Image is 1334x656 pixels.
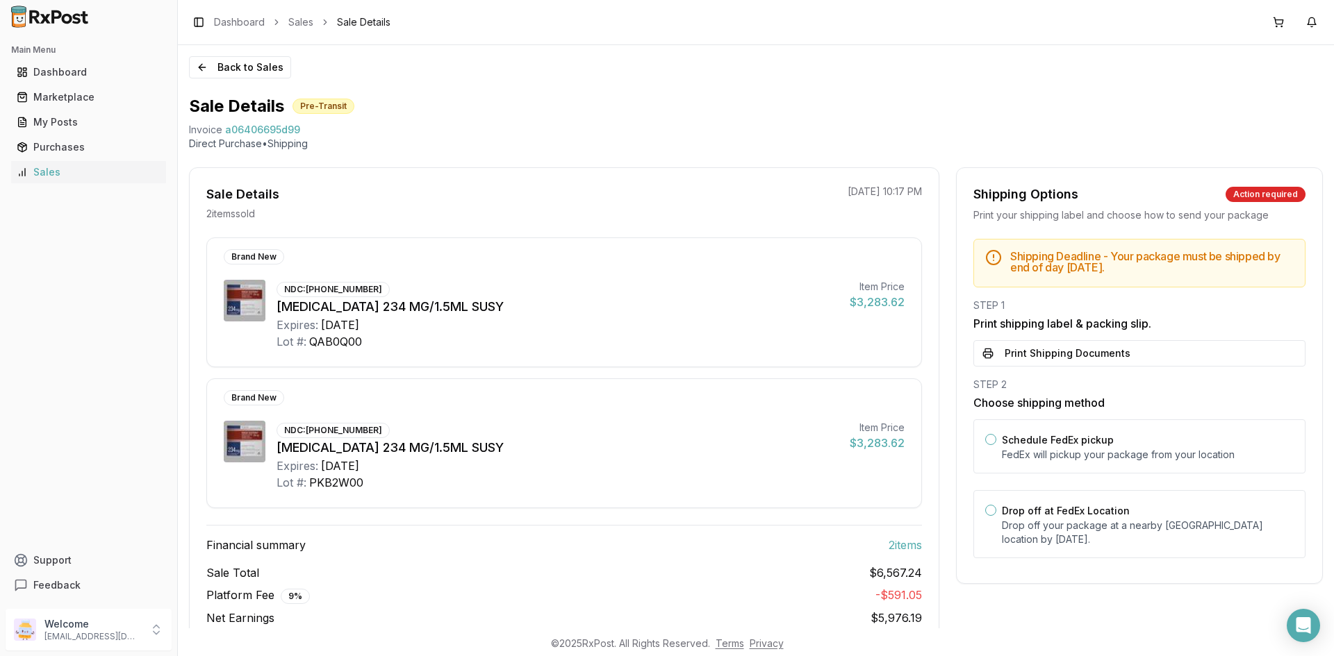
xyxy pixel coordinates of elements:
[6,136,172,158] button: Purchases
[11,135,166,160] a: Purchases
[869,564,922,581] span: $6,567.24
[11,60,166,85] a: Dashboard
[973,185,1078,204] div: Shipping Options
[11,110,166,135] a: My Posts
[225,123,300,137] span: a06406695d99
[11,85,166,110] a: Marketplace
[277,438,839,457] div: [MEDICAL_DATA] 234 MG/1.5ML SUSY
[44,631,141,642] p: [EMAIL_ADDRESS][DOMAIN_NAME]
[6,161,172,183] button: Sales
[189,123,222,137] div: Invoice
[973,378,1306,392] div: STEP 2
[6,61,172,83] button: Dashboard
[11,160,166,185] a: Sales
[189,95,284,117] h1: Sale Details
[973,298,1306,312] div: STEP 1
[1002,519,1294,546] p: Drop off your package at a nearby [GEOGRAPHIC_DATA] location by [DATE] .
[224,280,265,321] img: Invega Sustenna 234 MG/1.5ML SUSY
[17,90,160,104] div: Marketplace
[17,140,160,154] div: Purchases
[11,44,166,56] h2: Main Menu
[206,185,279,204] div: Sale Details
[889,537,922,553] span: 2 item s
[277,423,390,438] div: NDC: [PHONE_NUMBER]
[1002,434,1114,446] label: Schedule FedEx pickup
[850,280,905,294] div: Item Price
[288,15,313,29] a: Sales
[1010,251,1294,273] h5: Shipping Deadline - Your package must be shipped by end of day [DATE] .
[973,315,1306,332] h3: Print shipping label & packing slip.
[337,15,390,29] span: Sale Details
[214,15,265,29] a: Dashboard
[871,611,922,625] span: $5,976.19
[973,208,1306,222] div: Print your shipping label and choose how to send your package
[17,65,160,79] div: Dashboard
[17,115,160,129] div: My Posts
[6,111,172,133] button: My Posts
[189,56,291,78] button: Back to Sales
[6,6,94,28] img: RxPost Logo
[309,333,362,350] div: QAB0Q00
[1002,505,1130,516] label: Drop off at FedEx Location
[309,474,363,491] div: PKB2W00
[206,587,310,604] span: Platform Fee
[17,165,160,179] div: Sales
[1002,448,1294,462] p: FedEx will pickup your package from your location
[6,86,172,108] button: Marketplace
[44,617,141,631] p: Welcome
[189,137,1323,151] p: Direct Purchase • Shipping
[33,578,81,592] span: Feedback
[321,457,359,474] div: [DATE]
[277,333,306,350] div: Lot #:
[716,637,744,649] a: Terms
[277,474,306,491] div: Lot #:
[1287,609,1320,642] div: Open Intercom Messenger
[206,537,306,553] span: Financial summary
[1226,187,1306,202] div: Action required
[850,435,905,451] div: $3,283.62
[850,421,905,435] div: Item Price
[6,573,172,598] button: Feedback
[277,282,390,297] div: NDC: [PHONE_NUMBER]
[973,394,1306,411] h3: Choose shipping method
[14,619,36,641] img: User avatar
[281,589,310,604] div: 9 %
[875,588,922,602] span: - $591.05
[277,297,839,317] div: [MEDICAL_DATA] 234 MG/1.5ML SUSY
[321,317,359,333] div: [DATE]
[206,564,259,581] span: Sale Total
[277,317,318,333] div: Expires:
[214,15,390,29] nav: breadcrumb
[973,340,1306,367] button: Print Shipping Documents
[224,421,265,462] img: Invega Sustenna 234 MG/1.5ML SUSY
[277,457,318,474] div: Expires:
[293,99,354,114] div: Pre-Transit
[6,548,172,573] button: Support
[750,637,784,649] a: Privacy
[206,609,274,626] span: Net Earnings
[206,207,255,221] p: 2 item s sold
[850,294,905,310] div: $3,283.62
[224,249,284,264] div: Brand New
[224,390,284,405] div: Brand New
[848,185,922,199] p: [DATE] 10:17 PM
